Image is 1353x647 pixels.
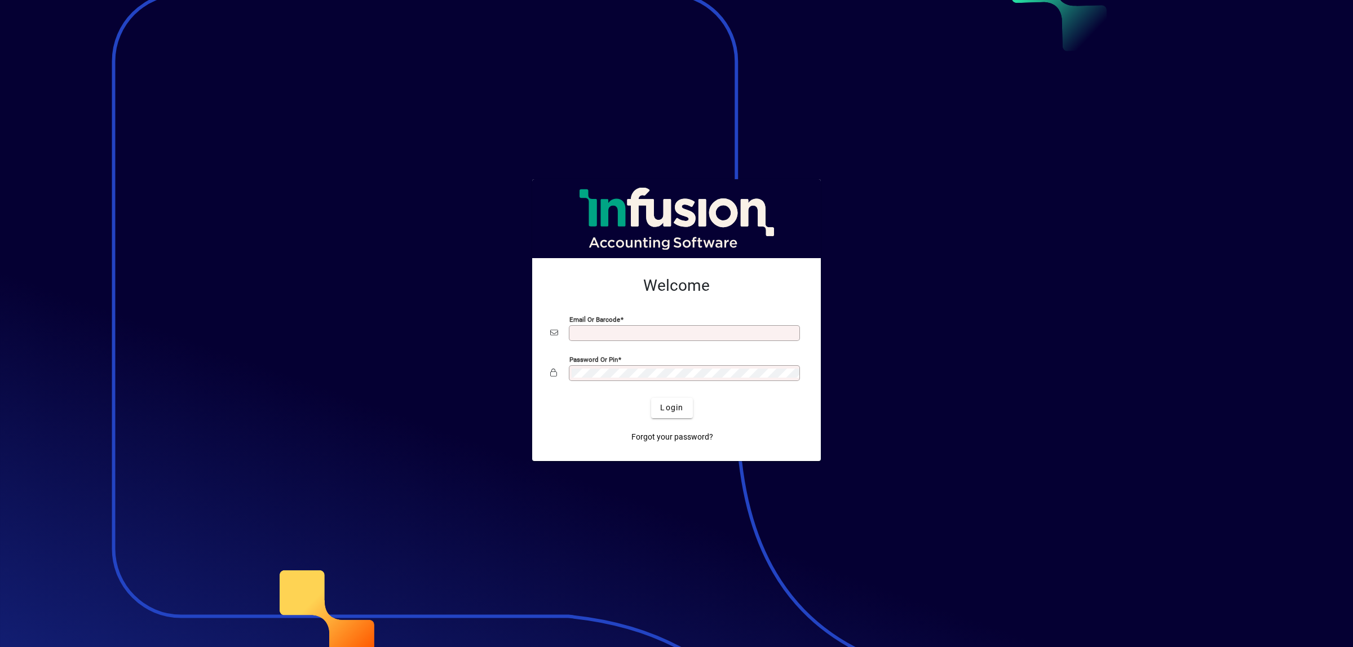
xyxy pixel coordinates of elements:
button: Login [651,398,692,418]
a: Forgot your password? [627,427,718,447]
h2: Welcome [550,276,803,295]
span: Login [660,402,683,414]
mat-label: Password or Pin [569,355,618,363]
span: Forgot your password? [631,431,713,443]
mat-label: Email or Barcode [569,315,620,323]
